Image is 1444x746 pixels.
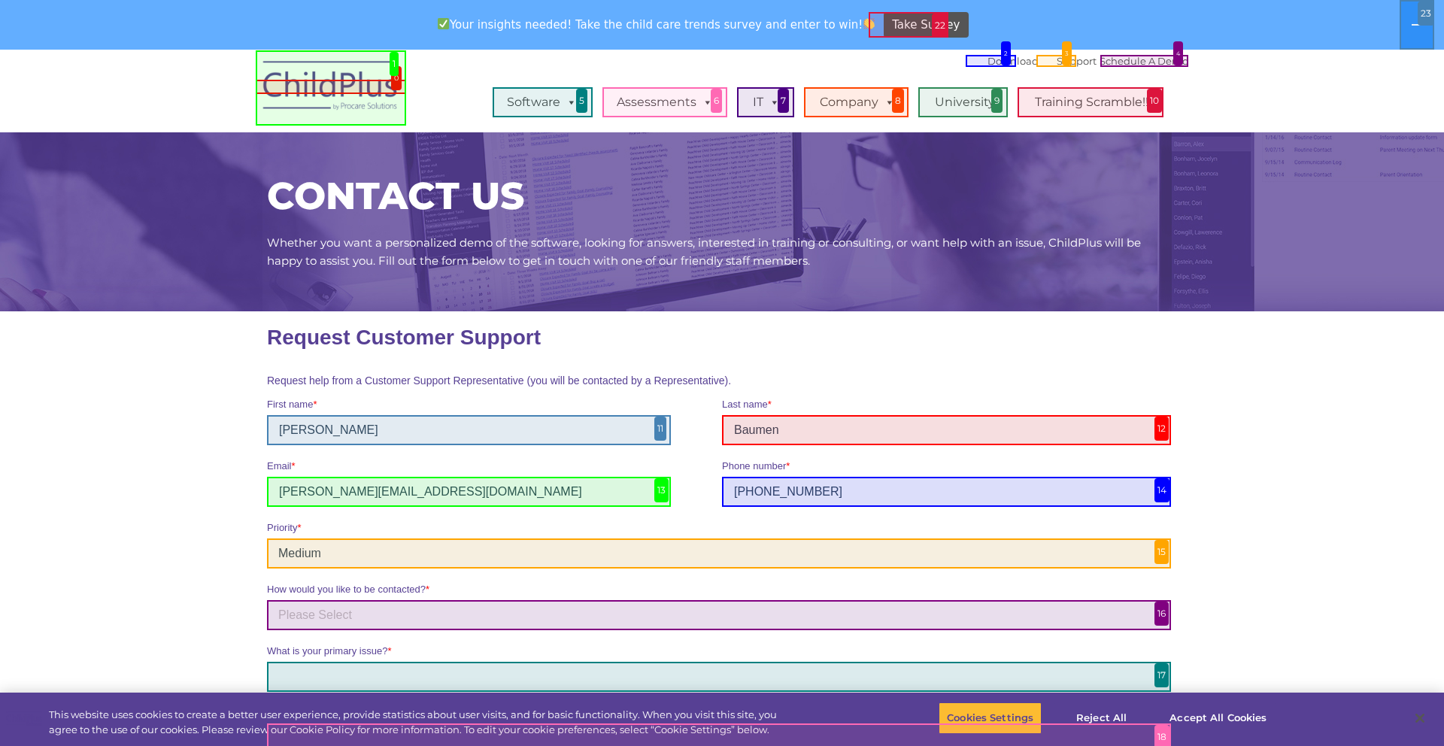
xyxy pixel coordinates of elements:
[884,12,969,38] a: Take Survey
[1403,702,1436,735] button: Close
[267,235,1141,268] span: Whether you want a personalized demo of the software, looking for answers, interested in training...
[892,12,960,38] span: Take Survey
[1020,87,1163,117] a: Training Scramble!!
[1054,702,1148,734] button: Reject All
[1057,55,1097,67] a: Support
[805,87,910,117] a: Company
[987,55,1039,67] a: Download
[920,87,1010,117] a: University
[49,708,794,737] div: This website uses cookies to create a better user experience, provide statistics about user visit...
[987,55,1188,67] font: |
[256,50,406,126] img: ChildPlus by Procare Solutions
[492,87,592,117] a: Software
[939,702,1042,734] button: Cookies Settings
[1161,702,1275,734] button: Accept All Cookies
[1100,55,1188,67] a: Schedule A Demo
[738,87,795,117] a: IT
[267,173,524,219] span: CONTACT US
[602,87,728,117] a: Assessments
